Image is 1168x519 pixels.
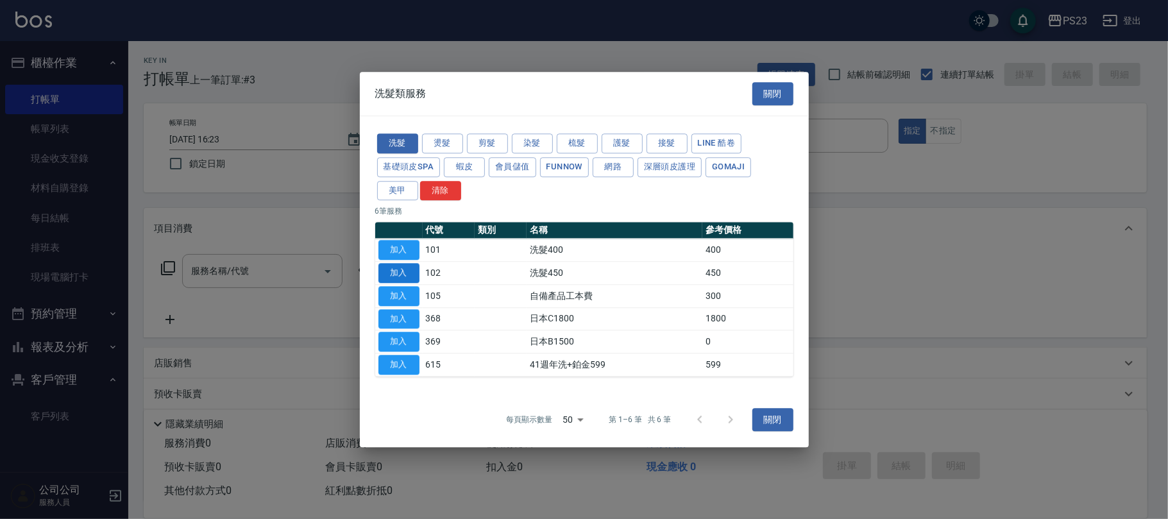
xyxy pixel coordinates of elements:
[377,133,418,153] button: 洗髮
[423,330,475,353] td: 369
[752,408,793,432] button: 關閉
[702,330,793,353] td: 0
[423,223,475,239] th: 代號
[489,157,536,177] button: 會員儲值
[602,133,643,153] button: 護髮
[378,309,419,329] button: 加入
[702,285,793,308] td: 300
[467,133,508,153] button: 剪髮
[378,332,419,352] button: 加入
[702,262,793,285] td: 450
[557,402,588,437] div: 50
[527,239,702,262] td: 洗髮400
[527,285,702,308] td: 自備產品工本費
[377,181,418,201] button: 美甲
[422,133,463,153] button: 燙髮
[702,353,793,377] td: 599
[423,307,475,330] td: 368
[609,414,671,425] p: 第 1–6 筆 共 6 筆
[702,239,793,262] td: 400
[377,157,441,177] button: 基礎頭皮SPA
[512,133,553,153] button: 染髮
[527,353,702,377] td: 41週年洗+鉑金599
[423,262,475,285] td: 102
[706,157,751,177] button: Gomaji
[423,239,475,262] td: 101
[527,330,702,353] td: 日本B1500
[378,263,419,283] button: 加入
[378,286,419,306] button: 加入
[593,157,634,177] button: 網路
[691,133,742,153] button: LINE 酷卷
[527,262,702,285] td: 洗髮450
[423,285,475,308] td: 105
[702,223,793,239] th: 參考價格
[527,307,702,330] td: 日本C1800
[378,355,419,375] button: 加入
[475,223,527,239] th: 類別
[702,307,793,330] td: 1800
[420,181,461,201] button: 清除
[423,353,475,377] td: 615
[506,414,552,425] p: 每頁顯示數量
[647,133,688,153] button: 接髮
[527,223,702,239] th: 名稱
[540,157,589,177] button: FUNNOW
[752,82,793,106] button: 關閉
[638,157,702,177] button: 深層頭皮護理
[444,157,485,177] button: 蝦皮
[378,241,419,260] button: 加入
[375,87,427,100] span: 洗髮類服務
[557,133,598,153] button: 梳髮
[375,206,793,217] p: 6 筆服務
